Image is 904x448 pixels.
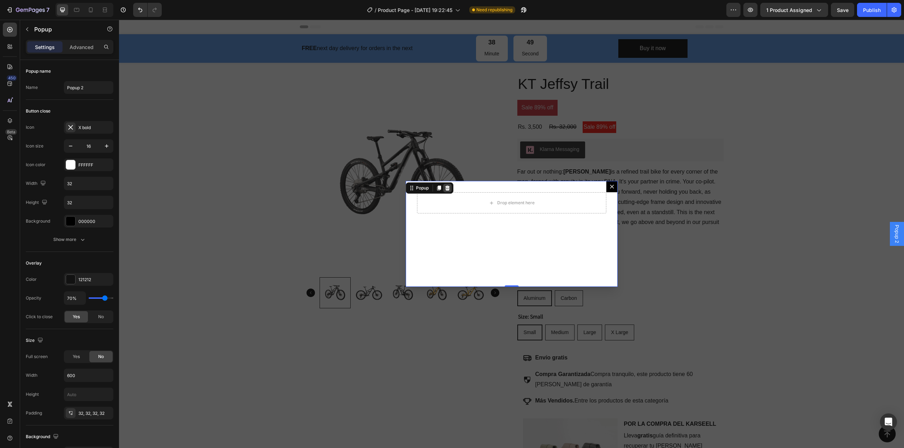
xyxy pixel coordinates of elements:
input: E.g. New popup [64,81,113,94]
iframe: Design area [119,20,904,448]
div: Icon color [26,162,46,168]
input: Auto [64,388,113,401]
div: Popup [296,165,311,171]
div: Popup name [26,68,51,74]
p: Popup [34,25,94,34]
div: FFFFFF [78,162,112,168]
div: Overlay [26,260,42,266]
span: Yes [73,314,80,320]
div: Width [26,372,37,379]
div: Undo/Redo [133,3,162,17]
span: / [375,6,376,14]
div: Drop element here [378,180,416,186]
div: Name [26,84,38,91]
p: 7 [46,6,49,14]
button: Save [831,3,854,17]
div: Height [26,391,39,398]
input: Auto [64,196,113,209]
div: Publish [863,6,881,14]
div: 121212 [78,277,112,283]
div: Icon size [26,143,43,149]
button: 7 [3,3,53,17]
span: 1 product assigned [766,6,812,14]
div: X bold [78,125,112,131]
span: No [98,353,104,360]
div: Show more [53,236,86,243]
div: Dialog body [287,161,499,267]
span: Yes [73,353,80,360]
div: 32, 32, 32, 32 [78,410,112,417]
input: Auto [64,177,113,190]
p: Settings [35,43,55,51]
div: 450 [7,75,17,81]
span: No [98,314,104,320]
button: Publish [857,3,887,17]
div: Full screen [26,353,48,360]
div: Button close [26,108,50,114]
button: 1 product assigned [760,3,828,17]
span: Save [837,7,849,13]
div: Beta [5,129,17,135]
div: Height [26,198,49,207]
span: Product Page - [DATE] 19:22:45 [378,6,452,14]
span: Popup 2 [774,205,781,223]
div: Click to close [26,314,53,320]
input: Auto [64,292,85,304]
div: Icon [26,124,34,131]
div: Background [26,218,50,224]
div: Size [26,336,44,345]
div: Open Intercom Messenger [880,413,897,430]
div: Width [26,179,47,188]
div: 000000 [78,218,112,225]
p: Advanced [70,43,94,51]
div: Background [26,432,60,442]
button: Show more [26,233,113,246]
span: Need republishing [476,7,512,13]
input: Auto [64,369,113,382]
div: Color [26,276,37,283]
div: Dialog content [287,161,499,267]
div: Padding [26,410,42,416]
div: Opacity [26,295,41,301]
